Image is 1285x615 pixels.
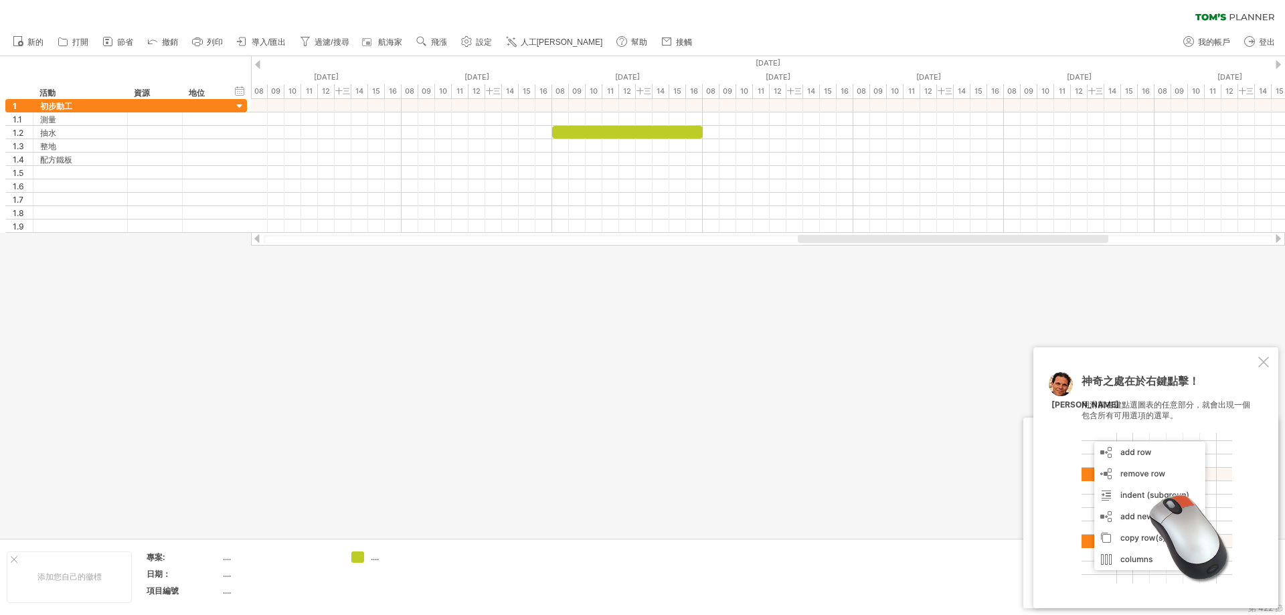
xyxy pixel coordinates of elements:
font: 登出 [1259,37,1275,47]
font: 09 [572,86,582,96]
font: 專案: [147,552,165,562]
font: 10 [891,86,899,96]
font: 09 [1024,86,1033,96]
font: 16 [690,86,698,96]
font: 幫助 [631,37,647,47]
font: 資源 [134,88,150,98]
font: 08 [857,86,866,96]
font: 09 [271,86,280,96]
font: 1.3 [13,141,24,151]
font: [DATE] [1217,72,1242,82]
font: 打開 [72,37,88,47]
font: 14 [355,86,363,96]
a: 登出 [1241,33,1279,51]
font: 日期： [147,569,171,579]
font: 人工[PERSON_NAME] [521,37,603,47]
font: 測量 [40,114,56,124]
font: 設定 [476,37,492,47]
font: 航海家 [378,37,402,47]
font: [DATE] [464,72,489,82]
font: 十三 [938,86,952,96]
font: 09 [723,86,732,96]
font: 16 [991,86,999,96]
a: 人工[PERSON_NAME] [503,33,607,51]
font: 09 [873,86,883,96]
font: 接觸 [676,37,692,47]
font: 12 [1225,86,1233,96]
div: 2025年7月4日星期五 [552,70,703,84]
font: .... [223,552,231,562]
font: 十三 [787,86,802,96]
font: 12 [322,86,330,96]
a: 飛漲 [413,33,451,51]
font: [PERSON_NAME] [1051,400,1119,410]
font: 12 [774,86,782,96]
font: 神奇之處在於右鍵點擊！ [1082,374,1199,387]
font: 14 [1259,86,1267,96]
font: 1.9 [13,222,24,232]
div: 2025年7月6日星期日 [853,70,1004,84]
font: 12 [1075,86,1083,96]
font: [DATE] [615,72,640,82]
font: 11 [456,86,463,96]
font: 11 [908,86,915,96]
font: 15 [1276,86,1284,96]
font: 十三 [335,86,350,96]
a: 設定 [458,33,496,51]
font: 14 [807,86,815,96]
font: 1.4 [13,155,24,165]
font: [DATE] [1067,72,1092,82]
font: 10 [1192,86,1200,96]
font: 15 [523,86,531,96]
font: 用滑鼠右鍵點選圖表的任意部分，就會出現一個包含所有可用選項的選單。 [1082,400,1250,421]
font: 12 [473,86,481,96]
div: 2025年7月3日星期四 [402,70,552,84]
div: 2025年7月7日星期一 [1004,70,1154,84]
font: [DATE] [916,72,941,82]
font: 15 [673,86,681,96]
font: [DATE] [766,72,790,82]
font: 飛漲 [431,37,447,47]
font: 09 [422,86,431,96]
div: 2025年7月5日星期六 [703,70,853,84]
font: 添加您自己的徽標 [37,572,102,582]
font: 14 [657,86,665,96]
a: 列印 [189,33,227,51]
a: 打開 [54,33,92,51]
font: 09 [1175,86,1184,96]
font: 活動 [39,88,56,98]
a: 節省 [99,33,137,51]
font: 節省 [117,37,133,47]
font: 12 [623,86,631,96]
font: 16 [539,86,547,96]
a: 接觸 [658,33,696,51]
font: 10 [288,86,296,96]
a: 導入/匯出 [234,33,290,51]
font: 1.7 [13,195,23,205]
font: 導入/匯出 [252,37,286,47]
font: 十三 [1239,86,1254,96]
font: 15 [824,86,832,96]
font: 10 [439,86,447,96]
font: 過濾/搜尋 [315,37,349,47]
font: 11 [1209,86,1216,96]
font: 1.6 [13,181,24,191]
font: 10 [1041,86,1049,96]
font: 1.5 [13,168,23,178]
font: 11 [758,86,764,96]
font: [DATE] [314,72,339,82]
font: 15 [372,86,380,96]
font: 1 [13,101,17,111]
font: 我的帳戶 [1198,37,1230,47]
font: 10 [740,86,748,96]
font: 1.1 [13,114,22,124]
font: 11 [306,86,313,96]
font: .... [223,569,231,579]
font: 1.8 [13,208,24,218]
font: 12 [924,86,932,96]
font: 新的 [27,37,44,47]
font: 15 [1125,86,1133,96]
font: 14 [958,86,966,96]
font: 16 [389,86,397,96]
a: 幫助 [613,33,651,51]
